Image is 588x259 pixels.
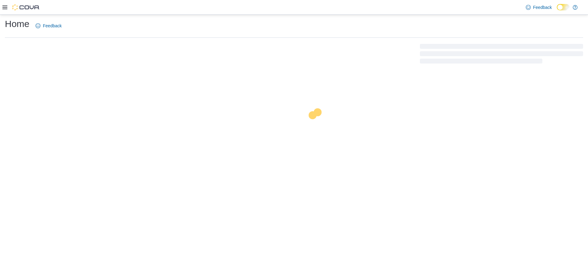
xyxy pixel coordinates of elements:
[43,23,62,29] span: Feedback
[294,104,340,150] img: cova-loader
[5,18,29,30] h1: Home
[12,4,40,10] img: Cova
[33,20,64,32] a: Feedback
[420,45,583,65] span: Loading
[523,1,554,14] a: Feedback
[557,4,570,10] input: Dark Mode
[533,4,552,10] span: Feedback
